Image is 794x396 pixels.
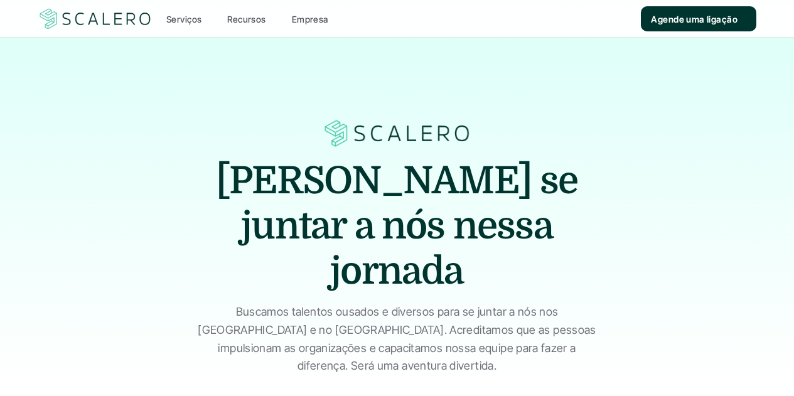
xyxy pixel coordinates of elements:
a: Logotipo da empresa Scalero [38,8,153,30]
img: Logotipo da empresa Scalero [38,7,153,31]
a: Agende uma ligação [641,6,756,31]
h1: [PERSON_NAME] se juntar a nós nessa jornada [209,158,586,294]
img: Logotipo da Scalero [322,118,473,149]
p: Serviços [166,13,201,26]
p: Empresa [292,13,328,26]
p: Buscamos talentos ousados e diversos para se juntar a nós nos [GEOGRAPHIC_DATA] e no [GEOGRAPHIC_... [193,303,601,375]
p: Recursos [227,13,266,26]
p: Agende uma ligação [651,13,738,26]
